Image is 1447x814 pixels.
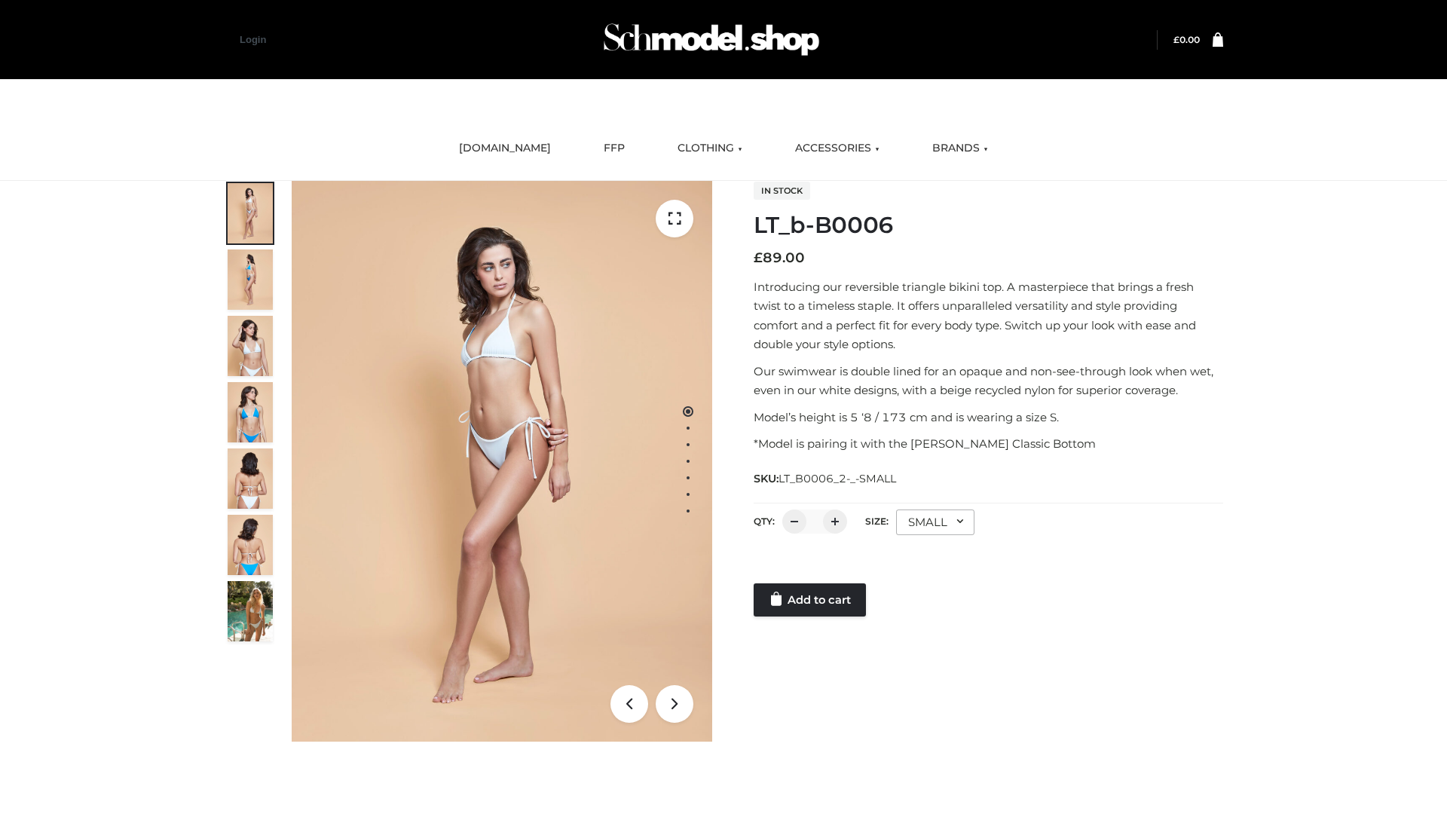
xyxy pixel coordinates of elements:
[754,434,1223,454] p: *Model is pairing it with the [PERSON_NAME] Classic Bottom
[598,10,824,69] img: Schmodel Admin 964
[754,249,763,266] span: £
[754,516,775,527] label: QTY:
[779,472,896,485] span: LT_B0006_2-_-SMALL
[1173,34,1179,45] span: £
[228,183,273,243] img: ArielClassicBikiniTop_CloudNine_AzureSky_OW114ECO_1-scaled.jpg
[228,249,273,310] img: ArielClassicBikiniTop_CloudNine_AzureSky_OW114ECO_2-scaled.jpg
[292,181,712,742] img: ArielClassicBikiniTop_CloudNine_AzureSky_OW114ECO_1
[754,249,805,266] bdi: 89.00
[865,516,889,527] label: Size:
[754,212,1223,239] h1: LT_b-B0006
[1173,34,1200,45] a: £0.00
[228,515,273,575] img: ArielClassicBikiniTop_CloudNine_AzureSky_OW114ECO_8-scaled.jpg
[228,448,273,509] img: ArielClassicBikiniTop_CloudNine_AzureSky_OW114ECO_7-scaled.jpg
[921,132,999,165] a: BRANDS
[754,408,1223,427] p: Model’s height is 5 ‘8 / 173 cm and is wearing a size S.
[754,362,1223,400] p: Our swimwear is double lined for an opaque and non-see-through look when wet, even in our white d...
[228,316,273,376] img: ArielClassicBikiniTop_CloudNine_AzureSky_OW114ECO_3-scaled.jpg
[754,182,810,200] span: In stock
[1173,34,1200,45] bdi: 0.00
[228,382,273,442] img: ArielClassicBikiniTop_CloudNine_AzureSky_OW114ECO_4-scaled.jpg
[448,132,562,165] a: [DOMAIN_NAME]
[784,132,891,165] a: ACCESSORIES
[754,277,1223,354] p: Introducing our reversible triangle bikini top. A masterpiece that brings a fresh twist to a time...
[896,510,974,535] div: SMALL
[240,34,266,45] a: Login
[754,583,866,617] a: Add to cart
[228,581,273,641] img: Arieltop_CloudNine_AzureSky2.jpg
[666,132,754,165] a: CLOTHING
[754,470,898,488] span: SKU:
[592,132,636,165] a: FFP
